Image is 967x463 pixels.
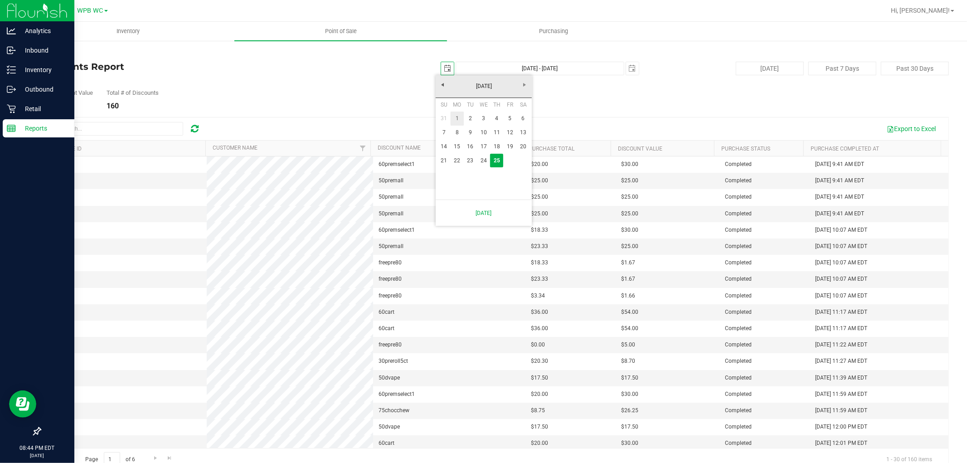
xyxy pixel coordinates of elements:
span: Completed [725,160,752,169]
span: $5.00 [621,341,635,349]
a: 3 [477,112,490,126]
th: Saturday [517,98,530,112]
span: $1.66 [621,292,635,300]
a: 9 [464,126,477,140]
span: $20.00 [531,160,548,169]
a: 15 [451,140,464,154]
p: Outbound [16,84,70,95]
span: $36.00 [531,324,548,333]
span: [DATE] 12:00 PM EDT [815,423,867,431]
span: $26.25 [621,406,638,415]
span: WPB WC [78,7,103,15]
a: 2 [464,112,477,126]
th: Tuesday [464,98,477,112]
span: $23.33 [531,275,548,283]
span: select [441,62,454,75]
span: $30.00 [621,160,638,169]
span: $8.70 [621,357,635,366]
a: Inventory [22,22,234,41]
a: Discount Value [618,146,663,152]
span: [DATE] 11:59 AM EDT [815,406,867,415]
span: Completed [725,226,752,234]
span: [DATE] 11:17 AM EDT [815,308,867,317]
a: 1 [451,112,464,126]
a: [DATE] [435,79,533,93]
a: 14 [437,140,451,154]
a: [DATE] [441,204,527,222]
span: Completed [725,193,752,201]
inline-svg: Outbound [7,85,16,94]
span: $54.00 [621,324,638,333]
span: Completed [725,357,752,366]
span: 60cart [379,439,394,448]
th: Thursday [490,98,503,112]
input: Search... [47,122,183,136]
span: 60premselect1 [379,160,415,169]
span: $30.00 [621,390,638,399]
span: Point of Sale [313,27,369,35]
button: [DATE] [736,62,804,75]
span: Completed [725,423,752,431]
span: $8.75 [531,406,545,415]
p: Inventory [16,64,70,75]
a: Point of Sale [234,22,447,41]
inline-svg: Reports [7,124,16,133]
a: 11 [490,126,503,140]
span: $20.00 [531,390,548,399]
span: [DATE] 10:07 AM EDT [815,242,867,251]
a: Previous [436,78,450,92]
span: $25.00 [621,193,638,201]
span: $25.00 [531,176,548,185]
span: $17.50 [531,423,548,431]
a: 13 [517,126,530,140]
h4: Discounts Report [40,62,343,72]
a: Purchasing [447,22,660,41]
span: 50premall [379,210,403,218]
a: 25 [490,154,503,168]
span: [DATE] 10:07 AM EDT [815,275,867,283]
div: 160 [107,102,159,110]
span: [DATE] 12:01 PM EDT [815,439,867,448]
a: 8 [451,126,464,140]
span: [DATE] 10:07 AM EDT [815,226,867,234]
button: Past 7 Days [808,62,876,75]
span: [DATE] 9:41 AM EDT [815,193,864,201]
span: $54.00 [621,308,638,317]
span: $30.00 [621,439,638,448]
span: freepre80 [379,292,402,300]
span: Completed [725,374,752,382]
a: 6 [517,112,530,126]
span: 50premall [379,193,403,201]
span: Completed [725,176,752,185]
td: Current focused date is Thursday, September 25, 2025 [490,154,503,168]
span: Completed [725,292,752,300]
span: Completed [725,308,752,317]
a: 5 [503,112,516,126]
span: $17.50 [621,423,638,431]
button: Export to Excel [881,121,942,136]
span: Completed [725,390,752,399]
span: [DATE] 11:59 AM EDT [815,390,867,399]
button: Past 30 Days [881,62,949,75]
a: Purchase Status [721,146,770,152]
span: $23.33 [531,242,548,251]
a: 20 [517,140,530,154]
a: Purchase Completed At [811,146,879,152]
th: Friday [503,98,516,112]
a: 24 [477,154,490,168]
span: Completed [725,406,752,415]
p: Retail [16,103,70,114]
span: Completed [725,210,752,218]
p: 08:44 PM EDT [4,444,70,452]
a: 10 [477,126,490,140]
a: 7 [437,126,451,140]
span: freepre80 [379,275,402,283]
a: 21 [437,154,451,168]
span: $25.00 [621,176,638,185]
span: 50dvape [379,423,400,431]
span: 50dvape [379,374,400,382]
a: Filter [355,141,370,156]
span: Inventory [104,27,152,35]
span: 60premselect1 [379,226,415,234]
span: $20.00 [531,439,548,448]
